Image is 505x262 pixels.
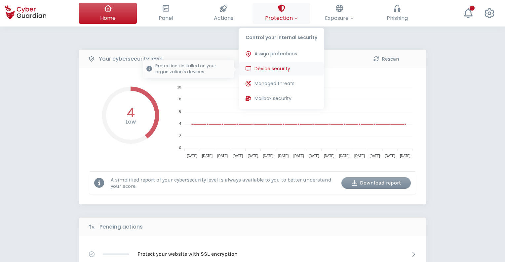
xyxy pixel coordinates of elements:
[159,14,173,22] span: Panel
[179,146,181,150] tspan: 0
[368,3,426,24] button: Phishing
[202,154,213,158] tspan: [DATE]
[310,3,368,24] button: Exposure
[137,3,195,24] button: Panel
[100,14,116,22] span: Home
[346,179,406,187] div: Download report
[137,250,238,258] p: Protect your website with SSL encryption
[179,97,181,101] tspan: 8
[254,65,290,72] span: Device security
[217,154,228,158] tspan: [DATE]
[352,53,421,65] button: Rescan
[155,63,231,75] p: Protections installed on your organization's devices.
[233,154,243,158] tspan: [DATE]
[254,95,291,102] span: Mailbox security
[179,109,181,113] tspan: 6
[248,154,258,158] tspan: [DATE]
[252,3,310,24] button: ProtectionControl your internal securityAssign protectionsDevice securityProtections installed on...
[239,62,324,76] button: Device securityProtections installed on your organization's devices.
[254,80,294,87] span: Managed threats
[387,14,408,22] span: Phishing
[354,154,365,158] tspan: [DATE]
[111,177,336,189] p: A simplified report of your cybersecurity level is always available to you to better understand y...
[385,154,395,158] tspan: [DATE]
[325,14,354,22] span: Exposure
[400,154,410,158] tspan: [DATE]
[309,154,319,158] tspan: [DATE]
[239,92,324,105] button: Mailbox security
[357,55,416,63] div: Rescan
[195,3,252,24] button: Actions
[99,223,143,231] b: Pending actions
[369,154,380,158] tspan: [DATE]
[265,14,298,22] span: Protection
[239,77,324,90] button: Managed threats
[214,14,233,22] span: Actions
[278,154,289,158] tspan: [DATE]
[339,154,350,158] tspan: [DATE]
[254,50,297,57] span: Assign protections
[187,154,198,158] tspan: [DATE]
[470,6,475,11] div: +
[293,154,304,158] tspan: [DATE]
[99,55,163,63] b: Your cybersecurity level
[177,85,181,89] tspan: 10
[239,28,324,44] p: Control your internal security
[263,154,274,158] tspan: [DATE]
[79,3,137,24] button: Home
[239,47,324,61] button: Assign protections
[179,134,181,138] tspan: 2
[341,177,411,189] button: Download report
[324,154,334,158] tspan: [DATE]
[179,122,181,126] tspan: 4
